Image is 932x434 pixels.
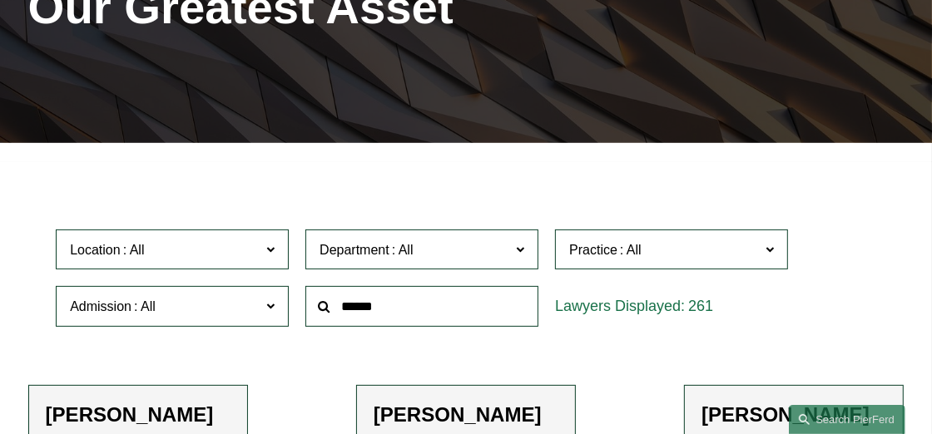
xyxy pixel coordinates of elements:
h2: [PERSON_NAME] [46,402,231,427]
span: Practice [569,243,617,257]
span: Location [70,243,121,257]
h2: [PERSON_NAME] [374,402,558,427]
a: Search this site [789,405,905,434]
h2: [PERSON_NAME] [701,402,886,427]
span: Department [320,243,389,257]
span: Admission [70,299,131,313]
span: 261 [688,298,713,314]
